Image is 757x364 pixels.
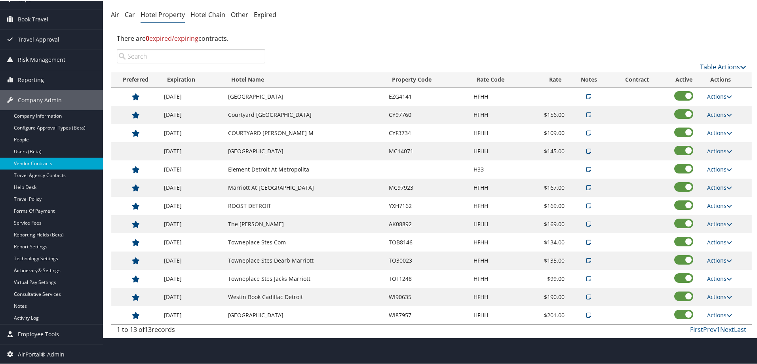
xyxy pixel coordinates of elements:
td: HFHH [470,105,532,123]
span: 13 [145,324,152,333]
td: HFHH [470,233,532,251]
div: There are contracts. [111,27,752,48]
td: $99.00 [532,269,569,287]
td: [DATE] [160,269,224,287]
td: [DATE] [160,251,224,269]
a: Actions [707,274,732,282]
a: Actions [707,183,732,191]
th: Preferred: activate to sort column ascending [111,71,160,87]
a: Last [734,324,746,333]
th: Active: activate to sort column ascending [665,71,703,87]
td: EZG4141 [385,87,470,105]
a: Actions [707,238,732,245]
td: Towneplace Stes Jacks Marriott [224,269,385,287]
td: [DATE] [160,178,224,196]
td: $169.00 [532,196,569,214]
td: HFHH [470,287,532,305]
td: H33 [470,160,532,178]
td: TOF1248 [385,269,470,287]
td: $135.00 [532,251,569,269]
th: Contract: activate to sort column ascending [609,71,665,87]
td: [DATE] [160,105,224,123]
th: Hotel Name: activate to sort column descending [224,71,385,87]
a: Actions [707,311,732,318]
td: WI90635 [385,287,470,305]
span: Book Travel [18,9,48,29]
td: The [PERSON_NAME] [224,214,385,233]
td: $145.00 [532,141,569,160]
td: Westin Book Cadillac Detroit [224,287,385,305]
span: AirPortal® Admin [18,344,65,364]
th: Expiration: activate to sort column ascending [160,71,224,87]
a: Actions [707,128,732,136]
td: [GEOGRAPHIC_DATA] [224,141,385,160]
a: Actions [707,256,732,263]
td: COURTYARD [PERSON_NAME] M [224,123,385,141]
div: 1 to 13 of records [117,324,265,337]
td: AK08892 [385,214,470,233]
td: [GEOGRAPHIC_DATA] [224,87,385,105]
a: 1 [717,324,720,333]
a: Actions [707,165,732,172]
th: Notes: activate to sort column ascending [569,71,609,87]
th: Rate: activate to sort column ascending [532,71,569,87]
td: YXH7162 [385,196,470,214]
td: MC14071 [385,141,470,160]
td: [DATE] [160,287,224,305]
td: [DATE] [160,87,224,105]
td: $167.00 [532,178,569,196]
a: Actions [707,201,732,209]
td: ROOST DETROIT [224,196,385,214]
a: Expired [254,10,276,18]
td: Courtyard [GEOGRAPHIC_DATA] [224,105,385,123]
a: Hotel Chain [190,10,225,18]
td: HFHH [470,305,532,324]
span: Employee Tools [18,324,59,343]
td: $156.00 [532,105,569,123]
th: Rate Code: activate to sort column ascending [470,71,532,87]
td: Towneplace Stes Com [224,233,385,251]
td: [DATE] [160,305,224,324]
a: Actions [707,92,732,99]
a: Actions [707,147,732,154]
td: Element Detroit At Metropolita [224,160,385,178]
th: Actions [703,71,752,87]
a: Next [720,324,734,333]
a: Other [231,10,248,18]
a: Air [111,10,119,18]
th: Property Code: activate to sort column ascending [385,71,470,87]
td: Towneplace Stes Dearb Marriott [224,251,385,269]
strong: 0 [146,33,149,42]
a: Hotel Property [141,10,185,18]
td: HFHH [470,196,532,214]
td: HFHH [470,87,532,105]
td: HFHH [470,178,532,196]
span: Risk Management [18,49,65,69]
td: MC97923 [385,178,470,196]
td: [DATE] [160,123,224,141]
td: $134.00 [532,233,569,251]
span: Reporting [18,69,44,89]
td: [DATE] [160,233,224,251]
td: WI87957 [385,305,470,324]
span: expired/expiring [146,33,198,42]
a: Actions [707,292,732,300]
a: Table Actions [700,62,746,71]
a: First [690,324,703,333]
td: Marriott At [GEOGRAPHIC_DATA] [224,178,385,196]
td: TO30023 [385,251,470,269]
span: Company Admin [18,90,62,109]
td: $109.00 [532,123,569,141]
td: HFHH [470,269,532,287]
td: HFHH [470,214,532,233]
td: [DATE] [160,196,224,214]
td: HFHH [470,141,532,160]
a: Car [125,10,135,18]
a: Prev [703,324,717,333]
a: Actions [707,219,732,227]
td: $201.00 [532,305,569,324]
td: $169.00 [532,214,569,233]
td: TOB8146 [385,233,470,251]
td: $190.00 [532,287,569,305]
input: Search [117,48,265,63]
